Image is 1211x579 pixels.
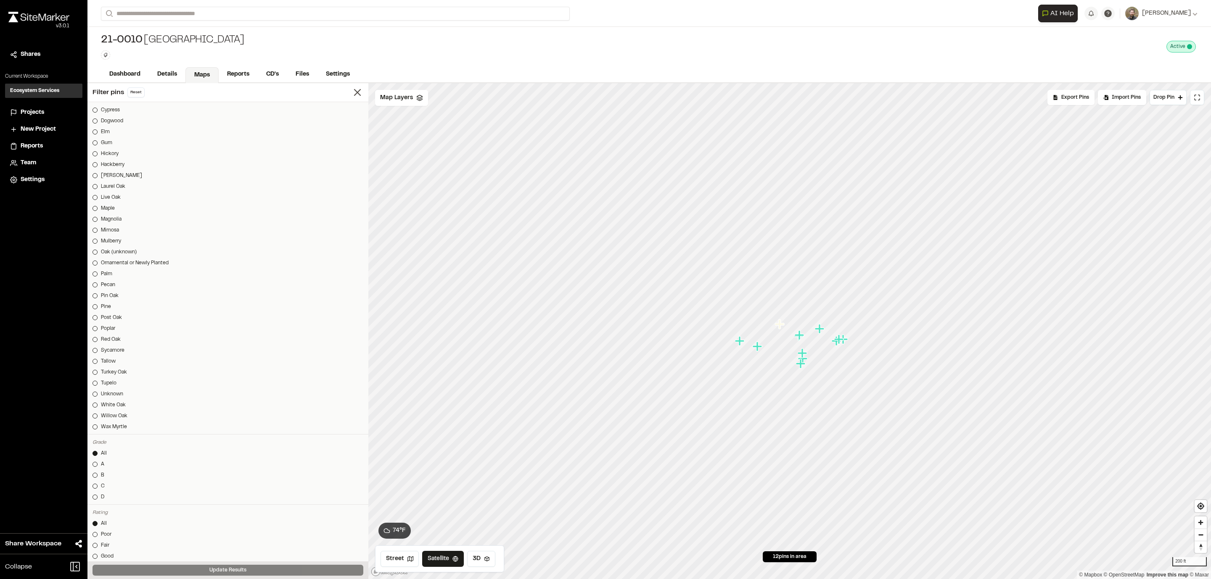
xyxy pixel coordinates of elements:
[101,150,119,158] div: Hickory
[1098,90,1146,105] div: Import Pins into your project
[1104,572,1145,578] a: OpenStreetMap
[381,551,419,567] button: Street
[21,158,36,168] span: Team
[1166,41,1196,53] div: This project is active and counting against your active project count.
[101,368,127,376] div: Turkey Oak
[101,347,124,354] div: Sycamore
[101,401,126,409] div: White Oak
[287,66,317,82] a: Files
[101,7,116,21] button: Search
[101,259,169,267] div: Ornamental or Newly Planted
[834,334,845,345] div: Map marker
[5,562,32,572] span: Collapse
[1195,541,1207,553] span: Reset bearing to north
[101,471,104,479] div: B
[1195,541,1207,553] button: Reset bearing to north
[467,551,495,567] button: 3D
[1195,516,1207,529] button: Zoom in
[8,22,69,30] div: Oh geez...please don't...
[101,194,121,201] div: Live Oak
[1079,572,1102,578] a: Mapbox
[101,482,105,490] div: C
[101,183,125,190] div: Laurel Oak
[773,553,806,561] span: 12 pins in area
[21,175,45,184] span: Settings
[798,348,809,359] div: Map marker
[93,439,363,446] div: Grade
[1190,572,1209,578] a: Maxar
[101,450,107,457] div: All
[101,226,119,234] div: Mimosa
[185,67,219,83] a: Maps
[101,520,107,527] div: All
[1170,43,1185,50] span: Active
[101,117,123,125] div: Dogwood
[1195,529,1207,541] button: Zoom out
[1153,94,1174,101] span: Drop Pin
[1147,572,1188,578] a: Map feedback
[101,34,142,47] span: 21-0010
[775,319,786,330] div: Map marker
[101,379,116,387] div: Tupelo
[794,331,805,342] div: Map marker
[101,50,110,60] button: Edit Tags
[101,139,112,147] div: Gum
[101,205,115,212] div: Maple
[5,73,82,80] p: Current Workspace
[127,87,145,97] button: Reset
[101,303,111,311] div: Pine
[1047,90,1095,105] div: No pins available to export
[10,142,77,151] a: Reports
[101,216,122,223] div: Magnolia
[101,128,110,136] div: Elm
[1172,557,1207,566] div: 200 ft
[10,50,77,59] a: Shares
[10,108,77,117] a: Projects
[101,553,114,560] div: Good
[371,567,408,576] a: Mapbox logo
[101,325,115,332] div: Poplar
[101,358,116,365] div: Tallow
[795,330,806,341] div: Map marker
[1142,9,1191,18] span: [PERSON_NAME]
[422,551,464,567] button: Satellite
[101,106,120,114] div: Cypress
[380,93,413,103] span: Map Layers
[101,390,123,398] div: Unknown
[393,526,406,535] span: 74 ° F
[101,412,127,420] div: Willow Oak
[21,142,43,151] span: Reports
[101,461,104,468] div: A
[10,175,77,184] a: Settings
[93,87,124,97] span: Filter pins
[101,237,121,245] div: Mulberry
[101,336,121,343] div: Red Oak
[21,50,40,59] span: Shares
[1038,5,1078,22] button: Open AI Assistant
[1125,7,1198,20] button: [PERSON_NAME]
[1150,90,1187,105] button: Drop Pin
[10,87,59,95] h3: Ecosystem Services
[93,509,363,516] div: Rating
[1061,94,1089,101] span: Export Pins
[1195,500,1207,512] button: Find my location
[317,66,358,82] a: Settings
[1038,5,1081,22] div: Open AI Assistant
[101,531,111,538] div: Poor
[832,336,843,347] div: Map marker
[1187,44,1192,49] span: This project is active and counting against your active project count.
[753,341,764,352] div: Map marker
[21,125,56,134] span: New Project
[21,108,44,117] span: Projects
[101,423,127,431] div: Wax Myrtle
[8,12,69,22] img: rebrand.png
[101,34,244,47] div: [GEOGRAPHIC_DATA]
[101,66,149,82] a: Dashboard
[378,523,411,539] button: 74°F
[5,539,61,549] span: Share Workspace
[815,324,826,334] div: Map marker
[101,161,124,168] div: Hackberry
